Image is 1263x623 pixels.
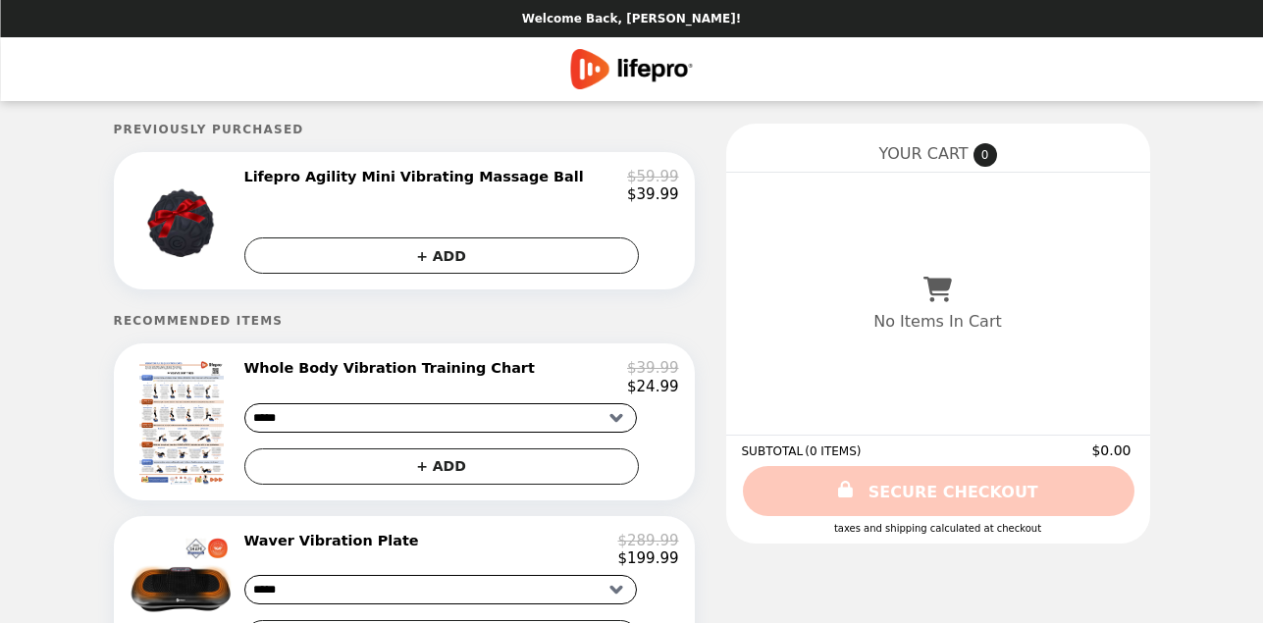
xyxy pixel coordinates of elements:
[570,49,693,89] img: Brand Logo
[244,448,639,485] button: + ADD
[742,523,1134,534] div: Taxes and Shipping calculated at checkout
[244,575,637,604] select: Select a product variant
[617,549,678,567] p: $199.99
[114,123,695,136] h5: Previously Purchased
[244,359,543,377] h2: Whole Body Vibration Training Chart
[522,12,741,26] p: Welcome Back, [PERSON_NAME]!
[627,185,679,203] p: $39.99
[244,168,592,185] h2: Lifepro Agility Mini Vibrating Massage Ball
[627,168,679,185] p: $59.99
[244,403,637,433] select: Select a product variant
[627,378,679,395] p: $24.99
[878,144,968,163] span: YOUR CART
[627,359,679,377] p: $39.99
[114,314,695,328] h5: Recommended Items
[139,359,228,484] img: Whole Body Vibration Training Chart
[244,532,427,549] h2: Waver Vibration Plate
[617,532,678,549] p: $289.99
[1091,442,1133,458] span: $0.00
[244,237,639,274] button: + ADD
[742,444,806,458] span: SUBTOTAL
[873,312,1001,331] p: No Items In Cart
[974,143,997,167] span: 0
[129,168,239,274] img: Lifepro Agility Mini Vibrating Massage Ball
[805,444,861,458] span: ( 0 ITEMS )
